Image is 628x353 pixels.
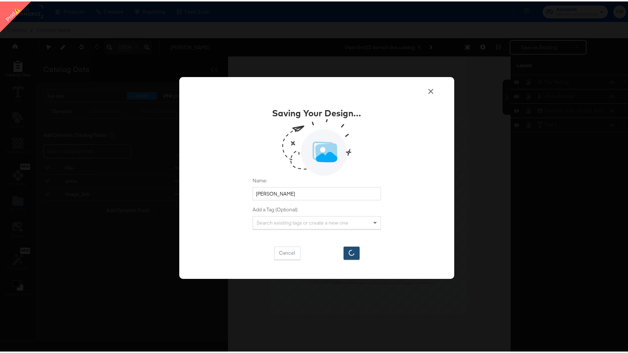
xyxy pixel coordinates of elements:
label: Name: [253,176,381,183]
div: Saving Your Design... [272,105,361,118]
label: Add a Tag (Optional): [253,205,381,212]
div: Search existing tags or create a new one [253,215,381,228]
button: Cancel [274,245,301,258]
